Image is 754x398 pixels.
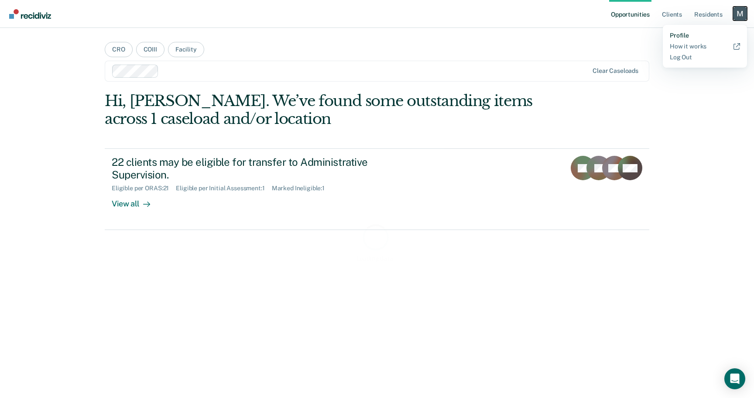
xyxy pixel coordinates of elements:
[724,368,745,389] div: Open Intercom Messenger
[593,67,638,75] div: Clear caseloads
[168,42,204,57] button: Facility
[105,148,649,230] a: 22 clients may be eligible for transfer to Administrative Supervision.Eligible per ORAS:21Eligibl...
[176,185,271,192] div: Eligible per Initial Assessment : 1
[733,7,747,21] button: Profile dropdown button
[136,42,165,57] button: COIII
[112,156,418,181] div: 22 clients may be eligible for transfer to Administrative Supervision.
[670,32,740,39] a: Profile
[670,43,740,50] a: How it works
[9,9,51,19] img: Recidiviz
[272,185,332,192] div: Marked Ineligible : 1
[105,92,540,128] div: Hi, [PERSON_NAME]. We’ve found some outstanding items across 1 caseload and/or location
[670,54,740,61] a: Log Out
[112,185,176,192] div: Eligible per ORAS : 21
[105,42,133,57] button: CRO
[112,192,161,209] div: View all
